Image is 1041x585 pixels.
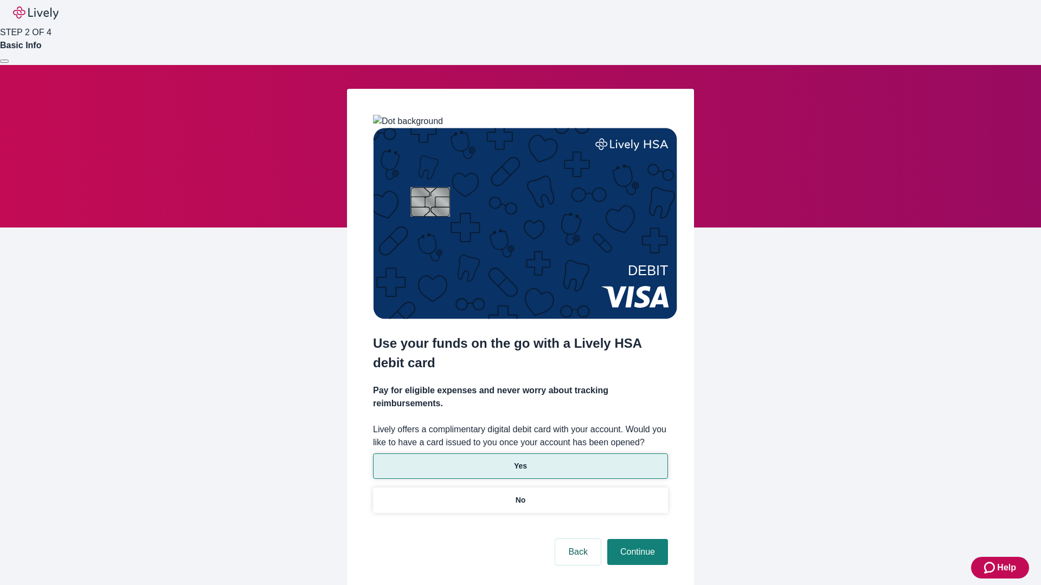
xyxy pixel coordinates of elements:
[373,128,677,319] img: Debit card
[997,561,1016,574] span: Help
[373,334,668,373] h2: Use your funds on the go with a Lively HSA debit card
[516,495,526,506] p: No
[607,539,668,565] button: Continue
[373,423,668,449] label: Lively offers a complimentary digital debit card with your account. Would you like to have a card...
[373,453,668,479] button: Yes
[373,384,668,410] h4: Pay for eligible expenses and never worry about tracking reimbursements.
[555,539,601,565] button: Back
[13,6,59,19] img: Lively
[971,557,1029,578] button: Zendesk support iconHelp
[373,115,443,128] img: Dot background
[984,561,997,574] svg: Zendesk support icon
[514,460,527,472] p: Yes
[373,487,668,513] button: No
